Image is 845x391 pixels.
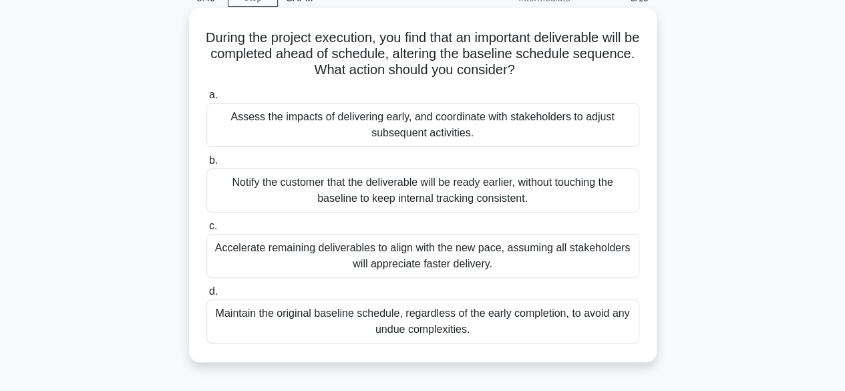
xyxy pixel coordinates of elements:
span: b. [209,154,218,166]
h5: During the project execution, you find that an important deliverable will be completed ahead of s... [205,29,641,79]
div: Assess the impacts of delivering early, and coordinate with stakeholders to adjust subsequent act... [206,103,639,147]
span: d. [209,285,218,297]
span: a. [209,89,218,100]
span: c. [209,220,217,231]
div: Accelerate remaining deliverables to align with the new pace, assuming all stakeholders will appr... [206,234,639,278]
div: Notify the customer that the deliverable will be ready earlier, without touching the baseline to ... [206,168,639,213]
div: Maintain the original baseline schedule, regardless of the early completion, to avoid any undue c... [206,299,639,344]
